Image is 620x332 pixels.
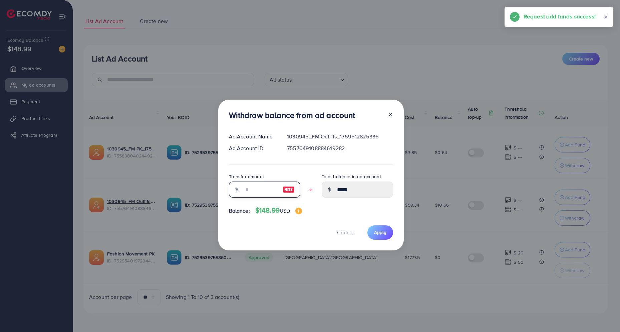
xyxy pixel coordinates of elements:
label: Total balance in ad account [322,173,381,180]
img: image [283,186,295,194]
div: 1030945_FM Outfits_1759512825336 [282,133,398,140]
span: Apply [374,229,386,236]
div: Ad Account Name [224,133,282,140]
span: Balance: [229,207,250,215]
button: Cancel [329,225,362,240]
h5: Request add funds success! [524,12,596,21]
button: Apply [367,225,393,240]
h3: Withdraw balance from ad account [229,110,355,120]
span: Cancel [337,229,354,236]
iframe: Chat [592,302,615,327]
div: Ad Account ID [224,144,282,152]
div: 7557049108884619282 [282,144,398,152]
img: image [295,208,302,214]
h4: $148.99 [255,206,302,215]
span: USD [280,207,290,214]
label: Transfer amount [229,173,264,180]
